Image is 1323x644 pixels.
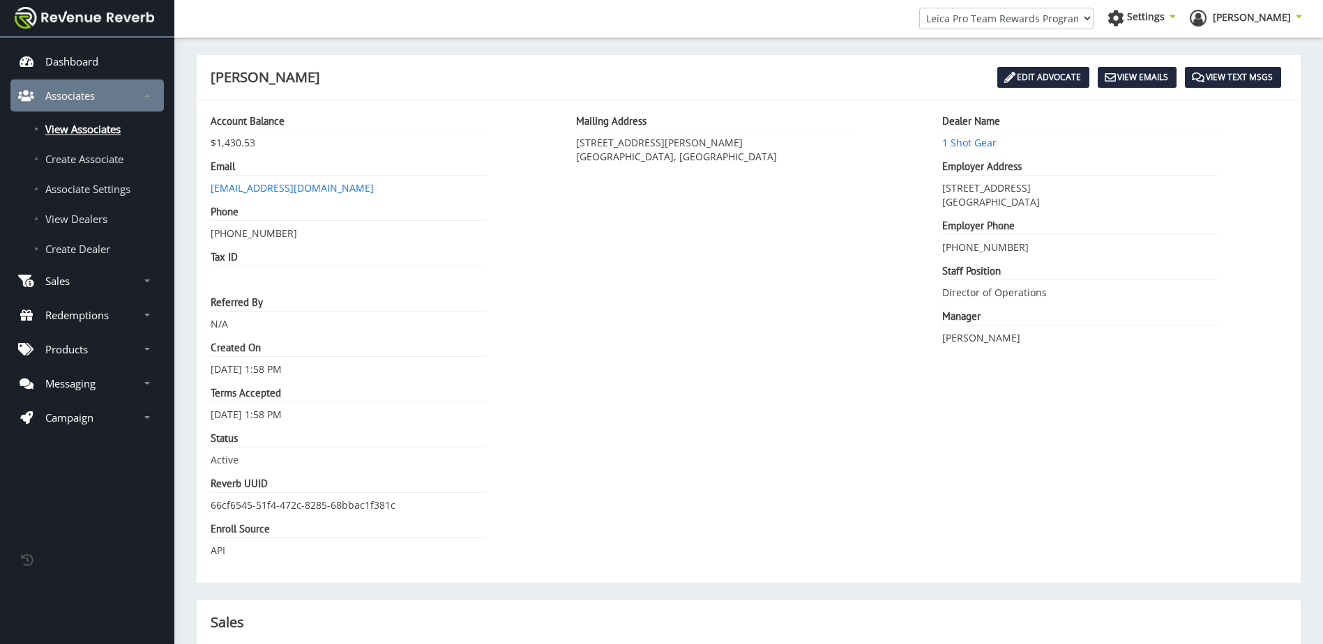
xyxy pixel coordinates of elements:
span: Associate Settings [45,182,130,196]
a: Sales [10,265,164,297]
a: [PERSON_NAME] [1190,10,1302,31]
dt: Staff Position [942,264,1218,280]
a: View Text Msgs [1185,67,1281,88]
img: navbar brand [15,7,154,29]
dt: Status [211,431,486,447]
a: View Dealers [10,205,164,233]
dt: Mailing Address [576,114,852,130]
a: Dashboard [10,45,164,77]
dd: $1,430.53 [211,136,555,150]
span: Settings [1127,10,1165,23]
p: Campaign [45,411,93,424]
dd: [DATE] 1:58 PM [211,362,555,376]
dd: [PHONE_NUMBER] [211,227,555,240]
dt: Reverb UUID [211,477,486,493]
a: Products [10,333,164,365]
p: [STREET_ADDRESS][PERSON_NAME] [GEOGRAPHIC_DATA], [GEOGRAPHIC_DATA] [576,136,921,164]
p: Associates [45,89,95,102]
dd: 66cf6545-51f4-472c-8285-68bbac1f381c [211,498,555,512]
a: 1 Shot Gear [942,136,997,149]
p: Products [45,342,88,356]
a: Campaign [10,401,164,434]
dd: API [211,544,555,558]
p: Dashboard [45,54,98,68]
a: Redemptions [10,299,164,331]
p: Redemptions [45,308,109,322]
dd: [DATE] 1:58 PM [211,408,555,422]
dt: Tax ID [211,250,486,266]
span: View Dealers [45,212,107,226]
dt: Enroll Source [211,522,486,538]
a: View Associates [10,115,164,143]
dt: Email [211,160,486,176]
a: Messaging [10,367,164,399]
span: Create Associate [45,152,123,166]
dd: Director of Operations [942,286,1287,300]
a: Associates [10,79,164,112]
a: Edit Advocate [997,67,1089,88]
strong: Sales [211,613,244,631]
b: Account Balance [211,114,285,128]
a: Associate Settings [10,175,164,203]
dt: Employer Address [942,160,1218,176]
strong: [PERSON_NAME] [211,68,320,86]
span: [PERSON_NAME] [1213,10,1291,24]
a: View Emails [1098,67,1177,88]
dd: N/A [211,317,555,331]
img: ph-profile.png [1190,10,1207,26]
p: Messaging [45,376,96,390]
dd: [PHONE_NUMBER] [942,240,1287,254]
a: Create Dealer [10,235,164,263]
a: Settings [1107,10,1176,31]
dt: Manager [942,309,1218,325]
dt: Dealer Name [942,114,1218,130]
dd: [STREET_ADDRESS] [GEOGRAPHIC_DATA] [942,181,1287,209]
span: Create Dealer [45,242,110,256]
p: Sales [45,274,70,288]
dd: [PERSON_NAME] [942,331,1287,345]
dt: Created On [211,341,486,357]
dt: Phone [211,205,486,221]
a: Create Associate [10,145,164,173]
span: View Associates [45,122,121,136]
a: [EMAIL_ADDRESS][DOMAIN_NAME] [211,181,374,194]
dd: Active [211,453,555,467]
dt: Employer Phone [942,219,1218,235]
dt: Referred By [211,296,486,312]
dt: Terms Accepted [211,386,486,402]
